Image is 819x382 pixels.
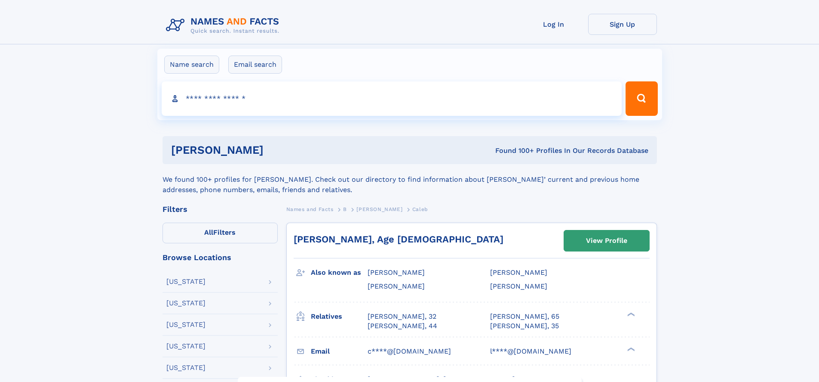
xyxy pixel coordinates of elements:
a: Names and Facts [286,204,334,214]
span: Caleb [412,206,428,212]
input: search input [162,81,622,116]
div: [US_STATE] [166,343,206,350]
a: [PERSON_NAME], Age [DEMOGRAPHIC_DATA] [294,234,503,245]
div: Browse Locations [163,254,278,261]
h3: Also known as [311,265,368,280]
div: [US_STATE] [166,300,206,307]
span: All [204,228,213,236]
a: [PERSON_NAME], 65 [490,312,559,321]
img: Logo Names and Facts [163,14,286,37]
a: Log In [519,14,588,35]
a: [PERSON_NAME], 35 [490,321,559,331]
h1: [PERSON_NAME] [171,145,380,155]
span: [PERSON_NAME] [490,282,547,290]
label: Name search [164,56,219,74]
div: ❯ [625,311,635,317]
label: Email search [228,56,282,74]
div: [US_STATE] [166,364,206,371]
a: [PERSON_NAME], 44 [368,321,437,331]
div: We found 100+ profiles for [PERSON_NAME]. Check out our directory to find information about [PERS... [163,164,657,195]
label: Filters [163,223,278,243]
span: [PERSON_NAME] [368,268,425,276]
div: [US_STATE] [166,321,206,328]
a: View Profile [564,230,649,251]
span: [PERSON_NAME] [490,268,547,276]
div: Found 100+ Profiles In Our Records Database [379,146,648,155]
a: [PERSON_NAME], 32 [368,312,436,321]
div: Filters [163,205,278,213]
div: ❯ [625,346,635,352]
h3: Email [311,344,368,359]
a: Sign Up [588,14,657,35]
div: [US_STATE] [166,278,206,285]
span: [PERSON_NAME] [356,206,402,212]
a: B [343,204,347,214]
span: [PERSON_NAME] [368,282,425,290]
a: [PERSON_NAME] [356,204,402,214]
span: B [343,206,347,212]
h3: Relatives [311,309,368,324]
button: Search Button [626,81,657,116]
div: View Profile [586,231,627,251]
